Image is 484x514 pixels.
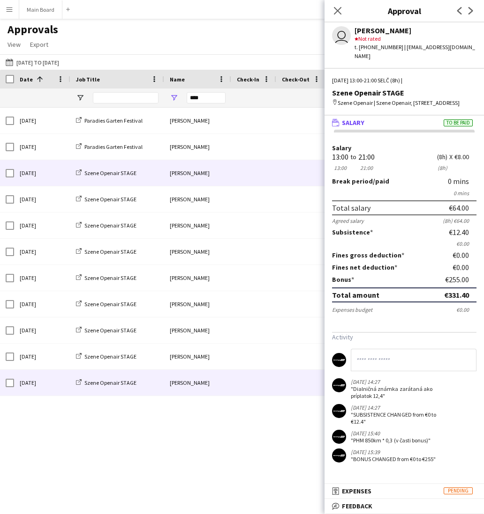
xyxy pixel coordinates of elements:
span: Date [20,76,33,83]
div: €0.00 [332,240,476,247]
div: "SUBSISTENCE CHANGED from €0 to €12.4" [351,411,447,425]
div: Total salary [332,203,371,213]
div: Expenses budget [332,306,372,313]
div: [DATE] [14,134,70,160]
div: [PERSON_NAME] [164,344,231,369]
div: [PERSON_NAME] [164,108,231,133]
div: 13:00 [332,154,348,161]
div: 13:00 [332,164,348,171]
app-user-avatar: Crew Manager [332,378,346,392]
a: Szene Openair STAGE [76,301,136,308]
div: €255.00 [445,275,476,284]
input: Name Filter Input [187,92,226,103]
div: t. [PHONE_NUMBER] | [EMAIL_ADDRESS][DOMAIN_NAME] [355,43,476,60]
div: [PERSON_NAME] [164,317,231,343]
input: Job Title Filter Input [93,92,159,103]
mat-expansion-panel-header: Feedback [325,499,484,513]
a: Szene Openair STAGE [76,248,136,255]
div: [PERSON_NAME] [164,291,231,317]
span: Job Title [76,76,100,83]
div: €0.00 [453,251,476,259]
div: €0.00 [453,263,476,272]
span: Check-In [237,76,259,83]
div: SalaryTo be paid [325,130,484,475]
app-user-avatar: Crew Manager [332,430,346,444]
div: [DATE] [14,291,70,317]
span: Szene Openair STAGE [84,248,136,255]
a: Szene Openair STAGE [76,222,136,229]
div: [PERSON_NAME] [355,26,476,35]
div: [PERSON_NAME] [164,370,231,396]
div: X [449,154,453,161]
div: [DATE] 13:00-21:00 SELČ (8h) | [332,76,476,85]
div: 21:00 [358,164,375,171]
span: Break period [332,177,373,185]
app-user-avatar: Crew Manager [332,404,346,418]
a: Szene Openair STAGE [76,169,136,176]
div: 8h [437,164,447,171]
span: Szene Openair STAGE [84,379,136,386]
a: Paradies Garten Festival [76,117,143,124]
a: Export [26,38,52,51]
div: €0.00 [456,306,476,313]
div: [DATE] [14,186,70,212]
button: Main Board [19,0,62,19]
span: Paradies Garten Festival [84,143,143,150]
span: Name [170,76,185,83]
mat-expansion-panel-header: ExpensesPending [325,484,484,498]
span: Szene Openair STAGE [84,196,136,203]
label: Bonus [332,275,354,284]
a: Szene Openair STAGE [76,327,136,334]
mat-expansion-panel-header: SalaryTo be paid [325,116,484,130]
a: Szene Openair STAGE [76,379,136,386]
span: Paradies Garten Festival [84,117,143,124]
a: Szene Openair STAGE [76,274,136,281]
span: Szene Openair STAGE [84,301,136,308]
label: Fines gross deduction [332,251,404,259]
span: Szene Openair STAGE [84,353,136,360]
div: [DATE] [14,265,70,291]
div: [DATE] [14,370,70,396]
label: Fines net deduction [332,263,397,272]
div: "PHM 850km * 0,3 (v časti bonus)" [351,437,431,444]
div: [DATE] [14,239,70,264]
div: €331.40 [444,290,469,300]
label: Salary [332,145,476,152]
div: [DATE] 15:39 [351,448,436,455]
div: Szene Openair | Szene Openair, [STREET_ADDRESS] [332,99,476,107]
div: [DATE] [14,160,70,186]
div: [DATE] [14,108,70,133]
app-user-avatar: Crew Manager [332,448,346,463]
div: Not rated [355,35,476,43]
div: €8.00 [454,154,476,161]
div: 0 mins [332,190,476,197]
a: Paradies Garten Festival [76,143,143,150]
span: Szene Openair STAGE [84,169,136,176]
div: [PERSON_NAME] [164,186,231,212]
div: [PERSON_NAME] [164,134,231,160]
span: Check-Out [282,76,310,83]
div: [PERSON_NAME] [164,160,231,186]
div: [PERSON_NAME] [164,213,231,238]
div: [DATE] 15:40 [351,430,431,437]
div: €64.00 [449,203,469,213]
span: Pending [444,487,473,494]
a: Szene Openair STAGE [76,196,136,203]
a: View [4,38,24,51]
div: "BONUS CHANGED from €0 to €255" [351,455,436,463]
label: /paid [332,177,389,185]
div: [DATE] [14,213,70,238]
span: Salary [342,118,364,127]
button: Open Filter Menu [170,94,178,102]
a: Szene Openair STAGE [76,353,136,360]
div: [PERSON_NAME] [164,265,231,291]
span: Feedback [342,502,372,510]
label: Subsistence [332,228,373,236]
h3: Approval [325,5,484,17]
span: Szene Openair STAGE [84,222,136,229]
div: [DATE] 14:27 [351,404,447,411]
h3: Activity [332,333,476,341]
div: to [350,154,356,161]
span: Szene Openair STAGE [84,274,136,281]
button: Open Filter Menu [76,94,84,102]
